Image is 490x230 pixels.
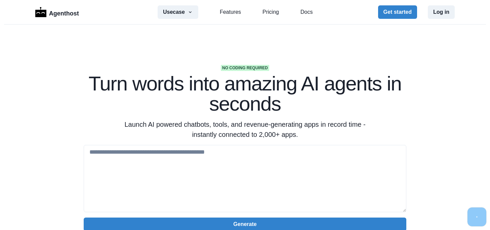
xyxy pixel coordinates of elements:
[158,5,198,19] button: Usecase
[49,6,79,18] p: Agenthost
[262,8,279,16] a: Pricing
[116,119,374,140] p: Launch AI powered chatbots, tools, and revenue-generating apps in record time - instantly connect...
[220,8,241,16] a: Features
[35,7,46,17] img: Logo
[428,5,455,19] button: Log in
[378,5,417,19] button: Get started
[35,6,79,18] a: LogoAgenthost
[221,65,269,71] span: No coding required
[300,8,313,16] a: Docs
[84,74,406,114] h1: Turn words into amazing AI agents in seconds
